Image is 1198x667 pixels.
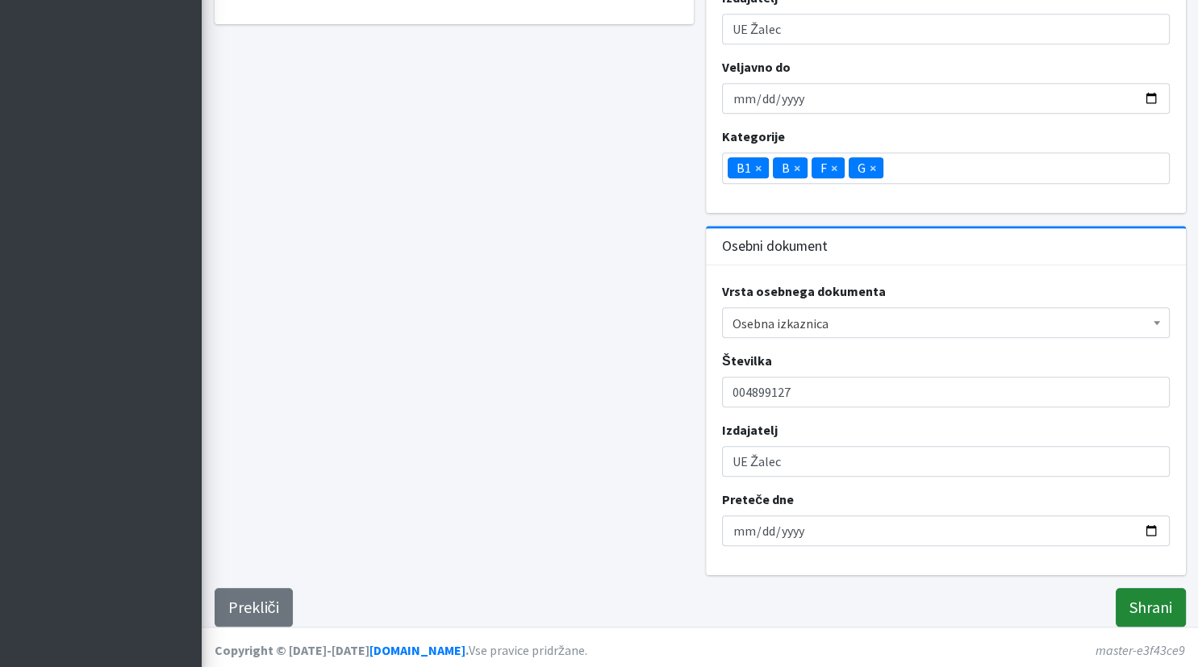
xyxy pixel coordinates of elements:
[722,127,785,146] label: Kategorije
[812,157,845,178] li: F
[1116,588,1186,627] input: Shrani
[831,158,837,177] span: ×
[733,312,1159,335] span: Osebna izkaznica
[722,307,1170,338] span: Osebna izkaznica
[215,642,469,658] strong: Copyright © [DATE]-[DATE] .
[722,420,778,440] label: Izdajatelj
[773,157,808,178] li: B
[849,157,883,178] li: G
[722,351,772,370] label: Številka
[369,642,465,658] a: [DOMAIN_NAME]
[215,588,293,627] a: Prekliči
[794,158,800,177] span: ×
[728,157,769,178] li: B1
[722,238,828,255] h3: Osebni dokument
[722,57,791,77] label: Veljavno do
[1096,642,1185,658] em: master-e3f43ce9
[755,158,762,177] span: ×
[722,281,886,301] label: Vrsta osebnega dokumenta
[722,490,794,509] label: Preteče dne
[870,158,876,177] span: ×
